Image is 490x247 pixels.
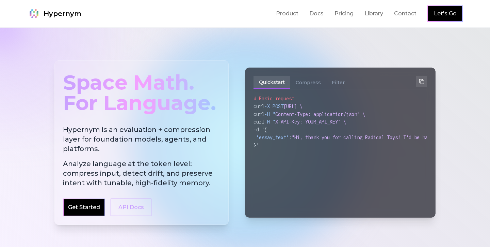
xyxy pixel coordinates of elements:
[326,76,350,89] button: Filter
[416,76,427,87] button: Copy to clipboard
[254,103,264,110] span: curl
[254,96,294,102] span: # Basic request
[254,119,264,125] span: curl
[256,134,289,141] span: "essay_text"
[283,103,303,110] span: [URL] \
[264,111,275,117] span: -H "
[63,125,220,188] h2: Hypernym is an evaluation + compression layer for foundation models, agents, and platforms.
[63,159,220,188] span: Analyze language at the token level: compress input, detect drift, and preserve intent with tunab...
[394,10,416,18] a: Contact
[364,10,383,18] a: Library
[334,10,354,18] a: Pricing
[254,76,290,89] button: Quickstart
[275,119,346,125] span: X-API-Key: YOUR_API_KEY" \
[27,7,81,20] a: Hypernym
[254,111,264,117] span: curl
[289,134,292,141] span: :
[276,10,298,18] a: Product
[290,76,326,89] button: Compress
[275,111,365,117] span: Content-Type: application/json" \
[27,7,41,20] img: Hypernym Logo
[63,69,220,117] div: Space Math. For Language.
[44,9,81,18] span: Hypernym
[68,203,100,212] a: Get Started
[264,103,283,110] span: -X POST
[434,10,457,18] a: Let's Go
[254,127,267,133] span: -d '{
[111,199,151,216] a: API Docs
[254,142,259,148] span: }'
[264,119,275,125] span: -H "
[309,10,324,18] a: Docs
